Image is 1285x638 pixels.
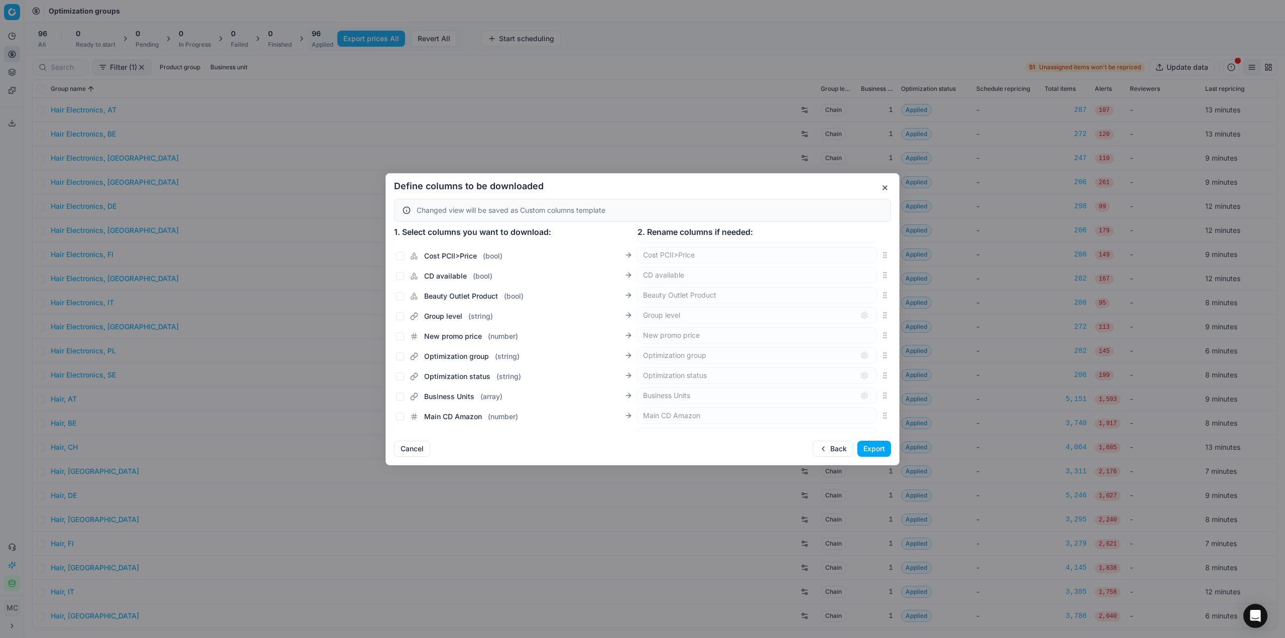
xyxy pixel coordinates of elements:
[857,441,891,457] button: Export
[424,271,467,281] span: CD available
[504,291,524,301] span: ( bool )
[424,371,490,381] span: Optimization status
[495,351,520,361] span: ( string )
[496,371,521,381] span: ( string )
[813,441,853,457] button: Back
[424,412,482,422] span: Main CD Amazon
[424,231,499,241] span: Sized anchor (mul idx)
[424,392,474,402] span: Business Units
[483,251,502,261] span: ( bool )
[394,182,891,191] h2: Define columns to be downloaded
[480,392,502,402] span: ( array )
[505,231,526,241] span: ( float )
[417,205,882,215] div: Changed view will be saved as Custom columns template
[424,331,482,341] span: New promo price
[424,432,465,442] span: Main CD bol
[488,331,518,341] span: ( number )
[424,291,498,301] span: Beauty Outlet Product
[488,412,518,422] span: ( number )
[473,271,492,281] span: ( bool )
[424,311,462,321] span: Group level
[394,441,430,457] button: Cancel
[424,351,489,361] span: Optimization group
[394,226,637,238] div: 1. Select columns you want to download:
[424,251,477,261] span: Cost PCII>Price
[468,311,493,321] span: ( string )
[471,432,501,442] span: ( number )
[637,226,881,238] div: 2. Rename columns if needed:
